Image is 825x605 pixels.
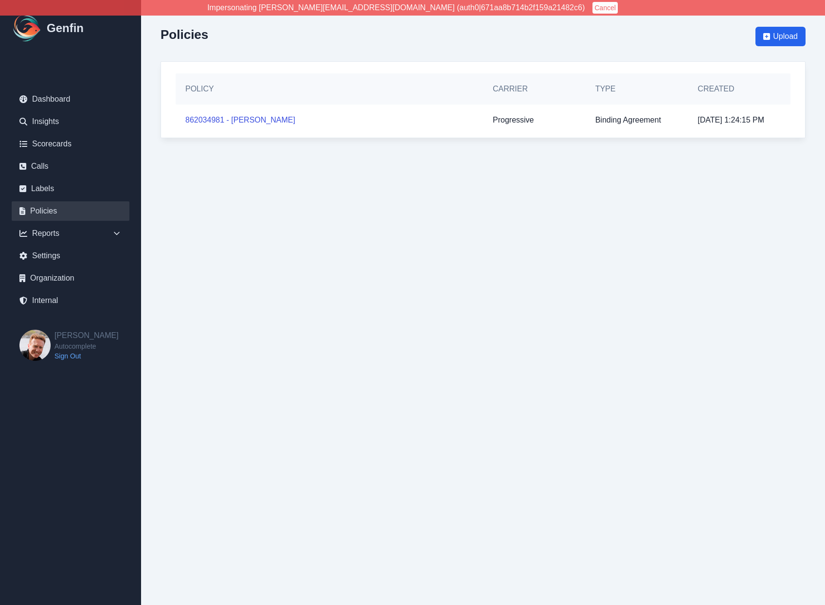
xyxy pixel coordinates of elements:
img: Logo [12,13,43,44]
a: 862034981 - [PERSON_NAME] [185,114,295,126]
a: Settings [12,246,129,266]
h2: Policies [161,27,208,42]
h5: Created [698,83,781,95]
a: Dashboard [12,89,129,109]
div: Reports [12,224,129,243]
h5: Policy [185,83,473,95]
button: Upload [755,27,806,46]
h5: Carrier [493,83,576,95]
h2: [PERSON_NAME] [54,330,119,341]
a: Scorecards [12,134,129,154]
p: Binding Agreement [595,114,661,126]
button: Cancel [592,2,618,14]
a: Internal [12,291,129,310]
a: Sign Out [54,351,119,361]
span: Upload [773,31,798,42]
a: Calls [12,157,129,176]
a: Insights [12,112,129,131]
h5: Type [595,83,679,95]
h1: Genfin [47,20,84,36]
p: [DATE] 1:24:15 PM [698,114,764,126]
p: Progressive [493,114,534,126]
a: Policies [12,201,129,221]
a: Labels [12,179,129,198]
a: Organization [12,268,129,288]
span: Autocomplete [54,341,119,351]
img: Brian Dunagan [19,330,51,361]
